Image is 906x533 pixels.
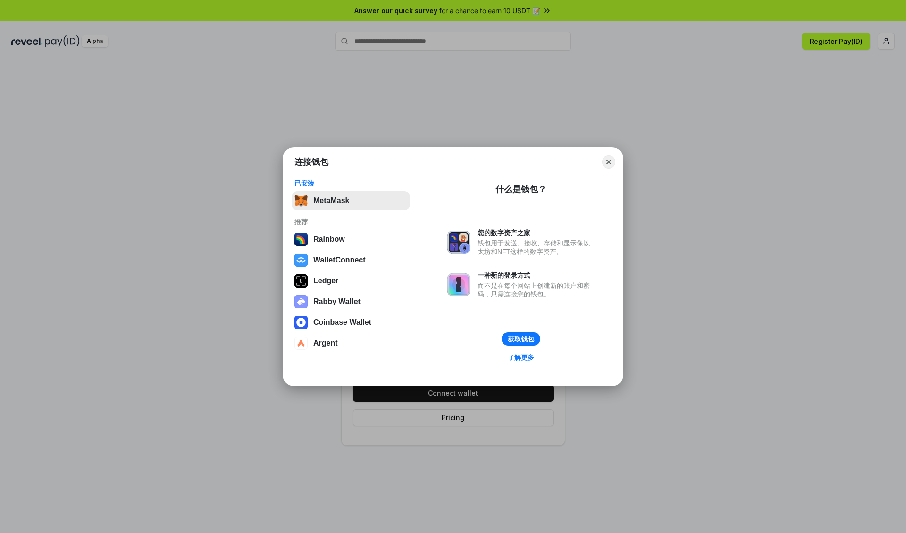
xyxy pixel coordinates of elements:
[294,274,308,288] img: svg+xml,%3Csvg%20xmlns%3D%22http%3A%2F%2Fwww.w3.org%2F2000%2Fsvg%22%20width%3D%2228%22%20height%3...
[294,233,308,246] img: svg+xml,%3Csvg%20width%3D%22120%22%20height%3D%22120%22%20viewBox%3D%220%200%20120%20120%22%20fil...
[294,194,308,207] img: svg+xml,%3Csvg%20fill%3D%22none%22%20height%3D%2233%22%20viewBox%3D%220%200%2035%2033%22%20width%...
[502,332,540,346] button: 获取钱包
[292,251,410,270] button: WalletConnect
[294,337,308,350] img: svg+xml,%3Csvg%20width%3D%2228%22%20height%3D%2228%22%20viewBox%3D%220%200%2028%2028%22%20fill%3D...
[292,292,410,311] button: Rabby Wallet
[313,196,349,205] div: MetaMask
[292,313,410,332] button: Coinbase Wallet
[502,351,540,364] a: 了解更多
[292,334,410,353] button: Argent
[495,184,546,195] div: 什么是钱包？
[447,231,470,254] img: svg+xml,%3Csvg%20xmlns%3D%22http%3A%2F%2Fwww.w3.org%2F2000%2Fsvg%22%20fill%3D%22none%22%20viewBox...
[313,277,338,285] div: Ledger
[294,218,407,226] div: 推荐
[294,254,308,267] img: svg+xml,%3Csvg%20width%3D%2228%22%20height%3D%2228%22%20viewBox%3D%220%200%2028%2028%22%20fill%3D...
[313,256,366,264] div: WalletConnect
[313,235,345,244] div: Rainbow
[508,335,534,343] div: 获取钱包
[478,271,595,279] div: 一种新的登录方式
[478,239,595,256] div: 钱包用于发送、接收、存储和显示像以太坊和NFT这样的数字资产。
[313,297,361,306] div: Rabby Wallet
[478,228,595,237] div: 您的数字资产之家
[508,353,534,362] div: 了解更多
[292,230,410,249] button: Rainbow
[292,271,410,290] button: Ledger
[447,273,470,296] img: svg+xml,%3Csvg%20xmlns%3D%22http%3A%2F%2Fwww.w3.org%2F2000%2Fsvg%22%20fill%3D%22none%22%20viewBox...
[294,316,308,329] img: svg+xml,%3Csvg%20width%3D%2228%22%20height%3D%2228%22%20viewBox%3D%220%200%2028%2028%22%20fill%3D...
[294,179,407,187] div: 已安装
[313,318,371,327] div: Coinbase Wallet
[294,156,328,168] h1: 连接钱包
[292,191,410,210] button: MetaMask
[478,281,595,298] div: 而不是在每个网站上创建新的账户和密码，只需连接您的钱包。
[294,295,308,308] img: svg+xml,%3Csvg%20xmlns%3D%22http%3A%2F%2Fwww.w3.org%2F2000%2Fsvg%22%20fill%3D%22none%22%20viewBox...
[313,339,338,347] div: Argent
[602,155,615,169] button: Close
